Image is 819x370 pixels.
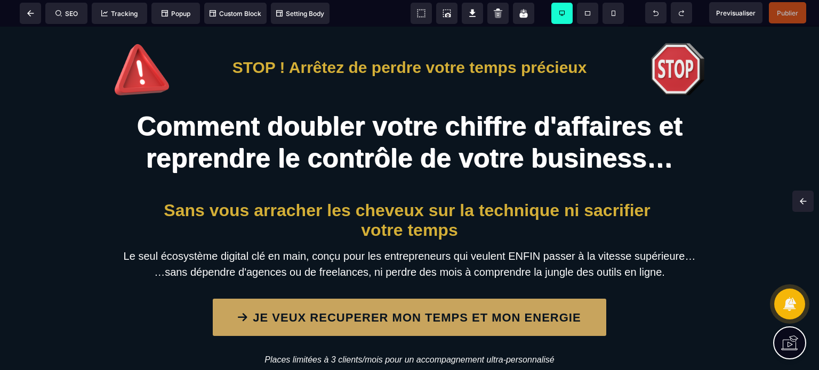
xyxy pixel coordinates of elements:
text: Le seul écosystème digital clé en main, conçu pour les entrepreneurs qui veulent ENFIN passer à l... [107,219,712,256]
img: f5856d5f7dec2b05a428eaf053b7c31b_stop_image_droite.png [651,16,704,69]
img: 34823da60d611efccee08246b467d729_stop_image_gauche.png [115,16,169,70]
span: View components [411,3,432,24]
text: Places limitées à 3 clients/mois pour un accompagnement ultra-personnalisé [107,323,712,344]
span: Publier [777,9,798,17]
span: SEO [55,10,78,18]
span: Custom Block [210,10,261,18]
span: Preview [709,2,762,23]
button: JE VEUX RECUPERER MON TEMPS ET MON ENERGIE [213,272,606,309]
span: Popup [162,10,190,18]
span: Screenshot [436,3,457,24]
span: Setting Body [276,10,324,18]
h2: Sans vous arracher les cheveux sur la technique ni sacrifier votre temps [107,169,712,219]
h1: STOP ! Arrêtez de perdre votre temps précieux [173,27,646,55]
h1: Comment doubler votre chiffre d'affaires et reprendre le contrôle de votre business… [107,78,712,153]
span: Tracking [101,10,138,18]
span: Previsualiser [716,9,756,17]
